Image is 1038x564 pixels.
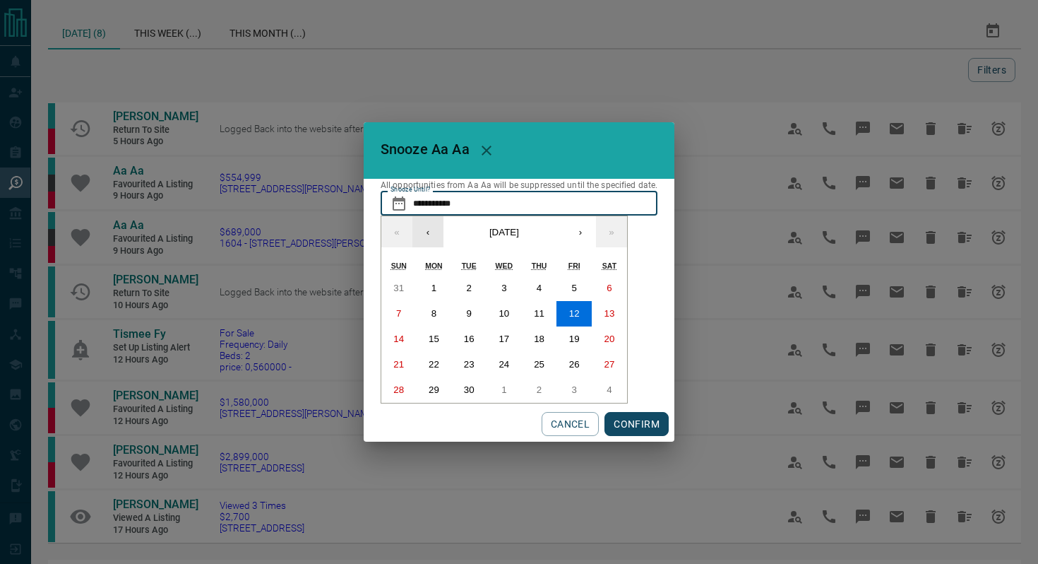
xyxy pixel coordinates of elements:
abbr: September 29, 2025 [429,384,439,395]
abbr: September 22, 2025 [429,359,439,370]
button: September 23, 2025 [451,352,487,377]
abbr: September 1, 2025 [431,283,436,293]
abbr: September 25, 2025 [534,359,544,370]
abbr: Thursday [532,262,547,270]
button: CANCEL [542,412,599,436]
abbr: September 24, 2025 [499,359,509,370]
button: August 31, 2025 [381,276,417,301]
button: ‹ [412,216,443,247]
abbr: September 20, 2025 [604,334,615,344]
abbr: Saturday [602,262,616,270]
abbr: September 18, 2025 [534,334,544,344]
abbr: September 23, 2025 [464,359,475,370]
button: September 21, 2025 [381,352,417,377]
button: October 1, 2025 [487,377,522,403]
button: September 15, 2025 [417,327,452,352]
abbr: Wednesday [496,262,513,270]
button: September 20, 2025 [592,327,627,352]
button: September 17, 2025 [487,327,522,352]
abbr: September 6, 2025 [607,283,612,293]
abbr: September 12, 2025 [569,308,580,319]
abbr: September 16, 2025 [464,334,475,344]
button: September 14, 2025 [381,327,417,352]
abbr: September 7, 2025 [396,308,401,319]
abbr: September 27, 2025 [604,359,615,370]
button: October 2, 2025 [522,377,557,403]
abbr: September 5, 2025 [572,283,577,293]
abbr: September 8, 2025 [431,308,436,319]
button: October 3, 2025 [556,377,592,403]
abbr: September 11, 2025 [534,308,544,319]
p: All opportunities from Aa Aa will be suppressed until the specified date. [381,179,657,192]
button: September 26, 2025 [556,352,592,377]
span: [DATE] [489,227,519,237]
button: September 6, 2025 [592,276,627,301]
abbr: September 4, 2025 [537,283,542,293]
button: « [381,216,412,247]
abbr: September 9, 2025 [466,308,471,319]
button: September 27, 2025 [592,352,627,377]
button: September 1, 2025 [417,276,452,301]
label: Snooze Until? [390,185,431,194]
button: September 30, 2025 [451,377,487,403]
button: CONFIRM [604,412,669,436]
button: September 16, 2025 [451,327,487,352]
abbr: October 3, 2025 [572,384,577,395]
span: Snooze Aa Aa [381,141,470,158]
abbr: Monday [425,262,443,270]
button: September 28, 2025 [381,377,417,403]
abbr: Sunday [391,262,407,270]
abbr: September 3, 2025 [501,283,506,293]
button: September 22, 2025 [417,352,452,377]
abbr: Friday [568,262,580,270]
button: September 7, 2025 [381,301,417,327]
abbr: September 28, 2025 [393,384,404,395]
abbr: September 19, 2025 [569,334,580,344]
abbr: September 14, 2025 [393,334,404,344]
abbr: September 13, 2025 [604,308,615,319]
button: September 2, 2025 [451,276,487,301]
button: September 13, 2025 [592,301,627,327]
button: › [565,216,596,247]
abbr: September 10, 2025 [499,308,509,319]
abbr: September 2, 2025 [466,283,471,293]
abbr: September 21, 2025 [393,359,404,370]
abbr: Tuesday [462,262,477,270]
button: September 29, 2025 [417,377,452,403]
abbr: September 15, 2025 [429,334,439,344]
abbr: October 1, 2025 [501,384,506,395]
button: September 4, 2025 [522,276,557,301]
button: September 3, 2025 [487,276,522,301]
abbr: September 26, 2025 [569,359,580,370]
abbr: August 31, 2025 [393,283,404,293]
button: September 12, 2025 [556,301,592,327]
button: October 4, 2025 [592,377,627,403]
abbr: September 30, 2025 [464,384,475,395]
button: September 11, 2025 [522,301,557,327]
button: September 10, 2025 [487,301,522,327]
button: » [596,216,627,247]
button: September 19, 2025 [556,327,592,352]
button: September 24, 2025 [487,352,522,377]
button: [DATE] [443,216,565,247]
button: September 8, 2025 [417,301,452,327]
abbr: October 4, 2025 [607,384,612,395]
button: September 5, 2025 [556,276,592,301]
abbr: October 2, 2025 [537,384,542,395]
button: September 18, 2025 [522,327,557,352]
button: September 25, 2025 [522,352,557,377]
button: September 9, 2025 [451,301,487,327]
abbr: September 17, 2025 [499,334,509,344]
